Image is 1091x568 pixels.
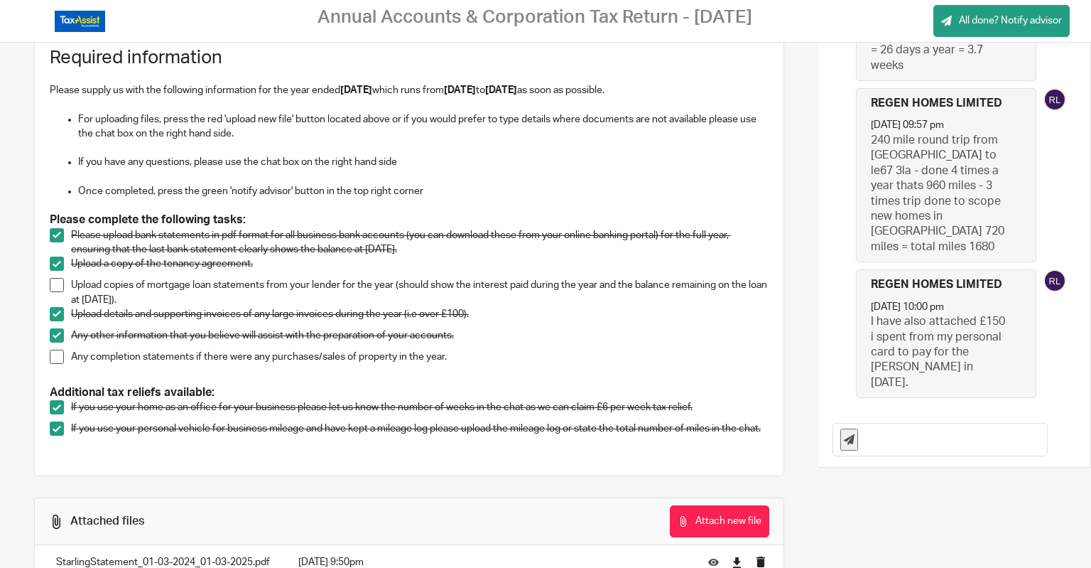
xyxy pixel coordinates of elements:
[871,314,1008,390] p: I have also attached £150 i spent from my personal card to pay for the [PERSON_NAME] in [DATE].
[71,422,769,436] p: If you use your personal vehicle for business mileage and have kept a mileage log please upload t...
[340,85,372,95] strong: [DATE]
[71,307,769,321] p: Upload details and supporting invoices of any large invoices during the year (i.e over £100).
[871,96,1002,111] h4: REGEN HOMES LIMITED
[50,47,769,69] h1: Required information
[71,228,769,257] p: Please upload bank statements in pdf format for all business bank accounts (you can download thes...
[50,83,769,97] p: Please supply us with the following information for the year ended which runs from to as soon as ...
[71,257,769,271] p: Upload a copy of the tenancy agreement.
[670,505,769,537] button: Attach new file
[871,277,1002,292] h4: REGEN HOMES LIMITED
[78,184,769,198] p: Once completed, press the green 'notify advisor' button in the top right corner
[71,400,769,414] p: If you use your home as an office for your business please let us know the number of weeks in the...
[50,387,215,398] strong: Additional tax reliefs available:
[71,278,769,307] p: Upload copies of mortgage loan statements from your lender for the year (should show the interest...
[485,85,517,95] strong: [DATE]
[871,133,1008,255] p: 240 mile round trip from [GEOGRAPHIC_DATA] to le67 3la - done 4 times a year thats 960 miles - 3 ...
[71,328,769,343] p: Any other information that you believe will assist with the preparation of your accounts.
[871,118,944,132] p: [DATE] 09:57 pm
[55,11,105,32] img: Logo_TaxAssistAccountants_FullColour_RGB.png
[50,214,246,225] strong: Please complete the following tasks:
[871,12,1008,73] p: 0.5 days a week used as a office. 52 weeks in a year = 26 days a year = 3.7 weeks
[444,85,476,95] strong: [DATE]
[1043,88,1066,111] img: svg%3E
[933,5,1070,37] a: All done? Notify advisor
[871,300,944,314] p: [DATE] 10:00 pm
[78,155,769,169] p: If you have any questions, please use the chat box on the right hand side
[71,350,769,364] p: Any completion statements if there were any purchases/sales of property in the year.
[317,6,752,28] h2: Annual Accounts & Corporation Tax Return - [DATE]
[1043,269,1066,292] img: svg%3E
[959,14,1062,28] span: All done? Notify advisor
[70,514,144,529] div: Attached files
[78,112,769,141] p: For uploading files, press the red 'upload new file' button located above or if you would prefer ...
